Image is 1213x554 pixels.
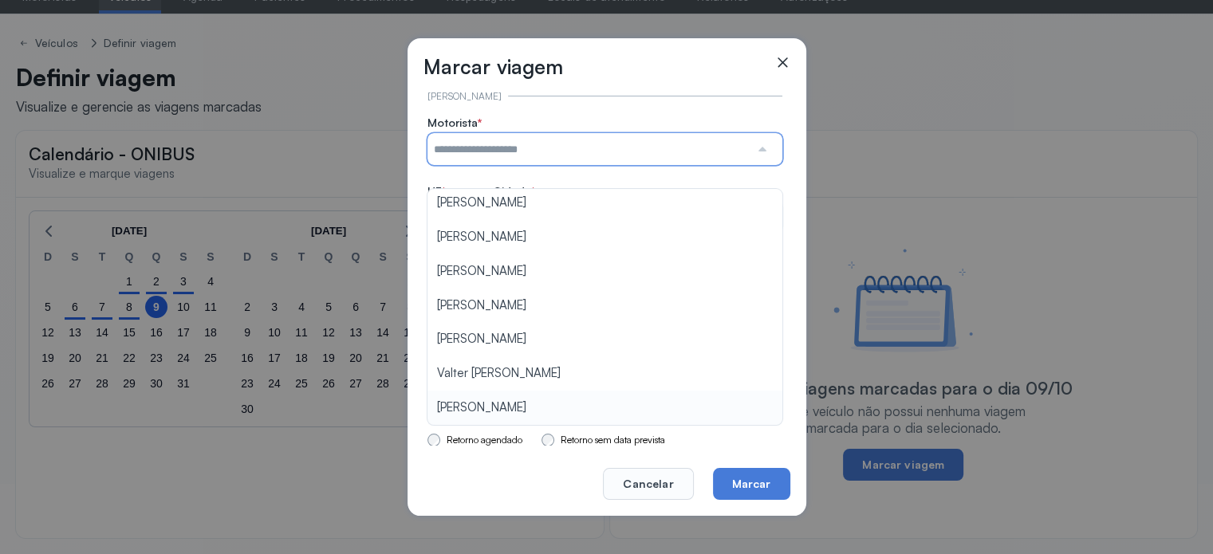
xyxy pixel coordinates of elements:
div: [PERSON_NAME] [427,89,502,103]
button: Marcar [713,468,790,500]
li: [PERSON_NAME] [427,391,782,425]
li: Valter [PERSON_NAME] [427,356,782,391]
span: UF [427,184,446,198]
span: Retorno agendado [447,434,522,446]
li: [PERSON_NAME] [427,322,782,356]
li: [PERSON_NAME] [427,220,782,254]
li: [PERSON_NAME] [427,186,782,220]
li: [PERSON_NAME] [427,254,782,289]
h3: Marcar viagem [423,54,564,79]
button: Cancelar [603,468,693,500]
li: [PERSON_NAME] [427,289,782,323]
span: Motorista [427,116,482,130]
span: Cidade [493,184,535,198]
span: Retorno sem data prevista [561,434,665,446]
